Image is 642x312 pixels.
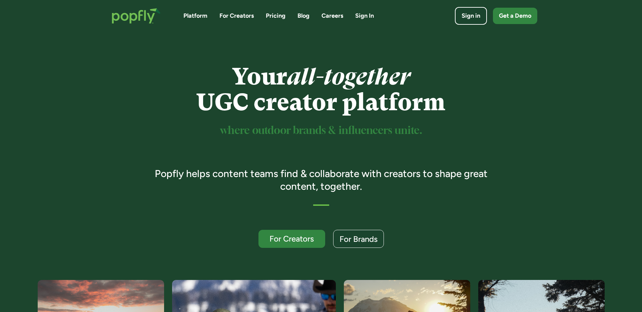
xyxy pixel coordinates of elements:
h1: Your UGC creator platform [145,64,497,115]
div: For Brands [340,235,378,243]
em: all-together [287,63,410,90]
a: Blog [297,12,309,20]
div: Sign in [462,12,480,20]
a: For Brands [333,230,384,248]
a: Sign in [455,7,487,25]
a: Get a Demo [493,8,537,24]
div: Get a Demo [499,12,531,20]
h3: Popfly helps content teams find & collaborate with creators to shape great content, together. [145,167,497,192]
a: Platform [183,12,207,20]
a: For Creators [258,230,325,248]
a: Careers [322,12,343,20]
sup: where outdoor brands & influencers unite. [220,126,422,136]
div: For Creators [264,235,319,243]
a: For Creators [219,12,254,20]
a: Pricing [266,12,285,20]
a: home [105,1,167,30]
a: Sign In [355,12,374,20]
